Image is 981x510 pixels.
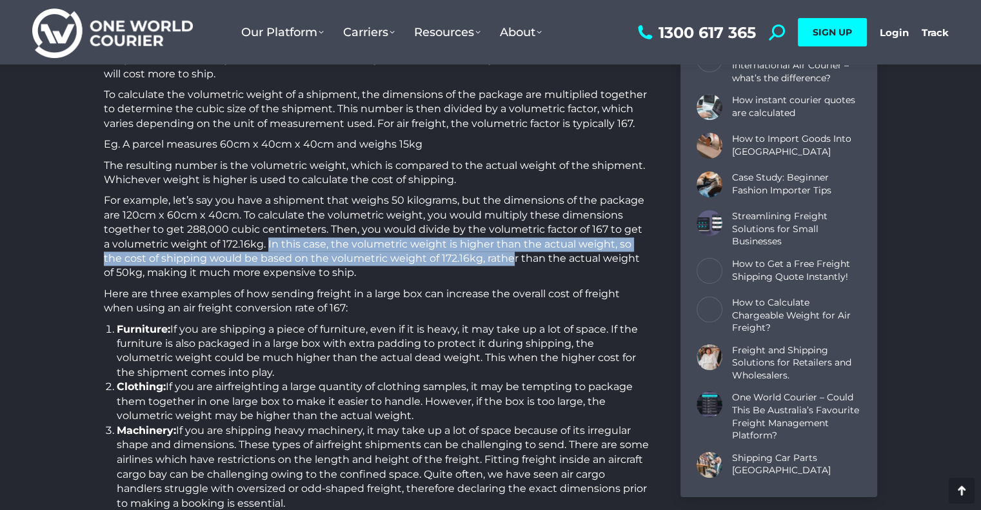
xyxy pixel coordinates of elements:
[732,392,861,442] a: One World Courier – Could This Be Australia’s Favourite Freight Management Platform?
[117,323,170,335] strong: Furniture:
[732,172,861,197] a: Case Study: Beginner Fashion Importer Tips
[732,210,861,248] a: Streamlining Freight Solutions for Small Businesses
[32,6,193,59] img: One World Courier
[117,380,649,423] li: If you are airfreighting a large quantity of clothing samples, it may be tempting to package them...
[635,25,756,41] a: 1300 617 365
[697,210,722,236] a: Post image
[343,25,395,39] span: Carriers
[104,137,649,152] p: Eg. A parcel measures 60cm x 40cm x 40cm and weighs 15kg
[104,159,649,188] p: The resulting number is the volumetric weight, which is compared to the actual weight of the ship...
[333,12,404,52] a: Carriers
[732,47,861,85] a: Air Freight versus International Air Courier – what’s the difference?
[117,322,649,380] li: If you are shipping a piece of furniture, even if it is heavy, it may take up a lot of space. If ...
[117,424,176,436] strong: Machinery:
[732,344,861,382] a: Freight and Shipping Solutions for Retailers and Wholesalers.
[798,18,867,46] a: SIGN UP
[732,452,861,477] a: Shipping Car Parts [GEOGRAPHIC_DATA]
[500,25,542,39] span: About
[697,344,722,370] a: Post image
[104,287,649,316] p: Here are three examples of how sending freight in a large box can increase the overall cost of fr...
[813,26,852,38] span: SIGN UP
[732,258,861,283] a: How to Get a Free Freight Shipping Quote Instantly!
[414,25,481,39] span: Resources
[880,26,909,39] a: Login
[104,193,649,280] p: For example, let’s say you have a shipment that weighs 50 kilograms, but the dimensions of the pa...
[104,88,649,131] p: To calculate the volumetric weight of a shipment, the dimensions of the package are multiplied to...
[232,12,333,52] a: Our Platform
[697,258,722,284] a: Post image
[697,172,722,197] a: Post image
[241,25,324,39] span: Our Platform
[697,133,722,159] a: Post image
[922,26,949,39] a: Track
[117,424,649,510] li: If you are shipping heavy machinery, it may take up a lot of space because of its irregular shape...
[697,452,722,478] a: Post image
[732,297,861,335] a: How to Calculate Chargeable Weight for Air Freight?
[697,392,722,418] a: Post image
[697,94,722,120] a: Post image
[404,12,490,52] a: Resources
[117,380,166,393] strong: Clothing:
[732,133,861,158] a: How to Import Goods Into [GEOGRAPHIC_DATA]
[490,12,551,52] a: About
[697,297,722,322] a: Post image
[732,94,861,119] a: How instant courier quotes are calculated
